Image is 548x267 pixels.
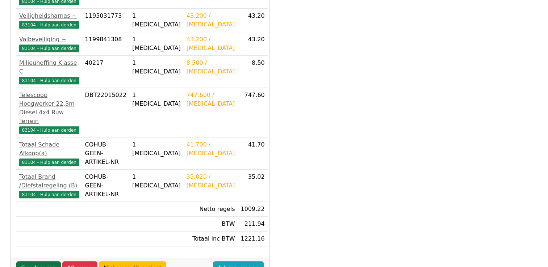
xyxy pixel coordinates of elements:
[132,140,181,158] div: 1 [MEDICAL_DATA]
[238,169,267,202] td: 35.02
[19,91,79,134] a: Telescoop Hoogwerker 22,3m Diesel 4x4 Ruw Terrein83104 - Hulp aan derden
[19,191,79,198] span: 83104 - Hulp aan derden
[19,21,79,28] span: 83104 - Hulp aan derden
[82,32,130,55] td: 1199841308
[19,59,79,76] div: Milieuheffing Klasse C
[238,202,267,216] td: 1009.22
[19,173,79,190] div: Totaal Brand /Diefstalregeling (B)
[19,140,79,166] a: Totaal Schade Afkoop(a)83104 - Hulp aan derden
[19,35,79,52] a: Valbeveiliging ~83104 - Hulp aan derden
[82,55,130,88] td: 40217
[82,88,130,137] td: DBT22015022
[238,55,267,88] td: 8.50
[184,231,238,246] td: Totaal inc BTW
[184,202,238,216] td: Netto regels
[238,32,267,55] td: 43.20
[187,91,235,108] div: 747.600 / [MEDICAL_DATA]
[238,231,267,246] td: 1221.16
[132,59,181,76] div: 1 [MEDICAL_DATA]
[19,12,79,29] a: Veiligheidsharnas ~83104 - Hulp aan derden
[19,126,79,133] span: 83104 - Hulp aan derden
[132,35,181,52] div: 1 [MEDICAL_DATA]
[238,137,267,169] td: 41.70
[132,173,181,190] div: 1 [MEDICAL_DATA]
[82,137,130,169] td: COHUB-GEEN-ARTIKEL-NR
[19,12,79,20] div: Veiligheidsharnas ~
[184,216,238,231] td: BTW
[238,88,267,137] td: 747.60
[19,59,79,85] a: Milieuheffing Klasse C83104 - Hulp aan derden
[132,12,181,29] div: 1 [MEDICAL_DATA]
[82,169,130,202] td: COHUB-GEEN-ARTIKEL-NR
[187,35,235,52] div: 43.200 / [MEDICAL_DATA]
[187,59,235,76] div: 8.500 / [MEDICAL_DATA]
[19,44,79,52] span: 83104 - Hulp aan derden
[238,8,267,32] td: 43.20
[187,12,235,29] div: 43.200 / [MEDICAL_DATA]
[19,140,79,158] div: Totaal Schade Afkoop(a)
[19,158,79,166] span: 83104 - Hulp aan derden
[19,173,79,199] a: Totaal Brand /Diefstalregeling (B)83104 - Hulp aan derden
[187,173,235,190] div: 35.020 / [MEDICAL_DATA]
[82,8,130,32] td: 1195031773
[19,91,79,126] div: Telescoop Hoogwerker 22,3m Diesel 4x4 Ruw Terrein
[132,91,181,108] div: 1 [MEDICAL_DATA]
[19,77,79,84] span: 83104 - Hulp aan derden
[19,35,79,44] div: Valbeveiliging ~
[187,140,235,158] div: 41.700 / [MEDICAL_DATA]
[238,216,267,231] td: 211.94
